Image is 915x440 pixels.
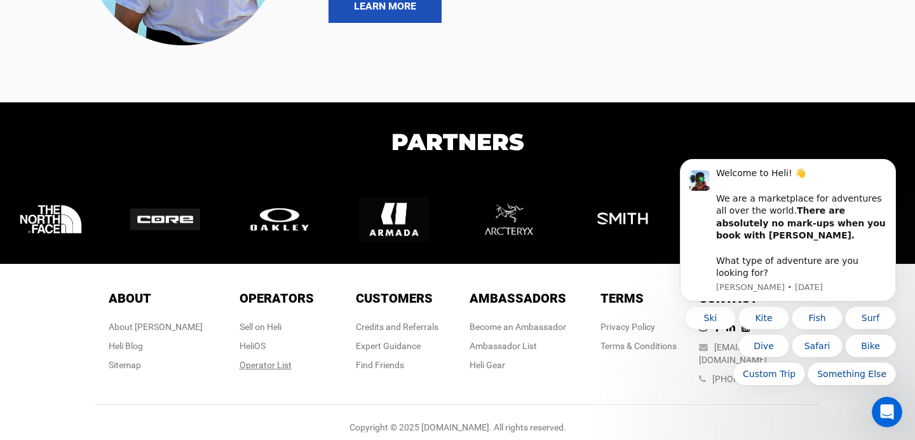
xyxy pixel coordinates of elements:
div: Ambassador List [470,340,566,352]
a: Terms & Conditions [600,341,677,351]
a: Expert Guidance [356,341,421,351]
a: Heli Gear [470,360,505,370]
span: Customers [356,291,433,306]
iframe: Intercom notifications message [661,156,915,434]
img: logo [245,205,327,233]
iframe: Intercom live chat [872,397,902,427]
span: About [109,291,151,306]
img: logo [130,209,213,230]
span: Terms [600,291,644,306]
div: Sell on Heli [240,320,314,333]
span: Operators [240,291,314,306]
div: Copyright © 2025 [DOMAIN_NAME]. All rights reserved. [95,421,820,434]
img: logo [588,184,670,254]
img: logo [16,184,98,254]
div: About [PERSON_NAME] [109,320,203,333]
a: Heli Blog [109,341,143,351]
span: Ambassadors [470,291,566,306]
div: Operator List [240,359,314,371]
a: HeliOS [240,341,266,351]
img: logo [359,184,442,254]
a: Privacy Policy [600,322,655,332]
div: Find Friends [356,359,438,371]
div: Sitemap [109,359,203,371]
a: Become an Ambassador [470,322,566,332]
a: Credits and Referrals [356,322,438,332]
img: logo [473,183,556,256]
